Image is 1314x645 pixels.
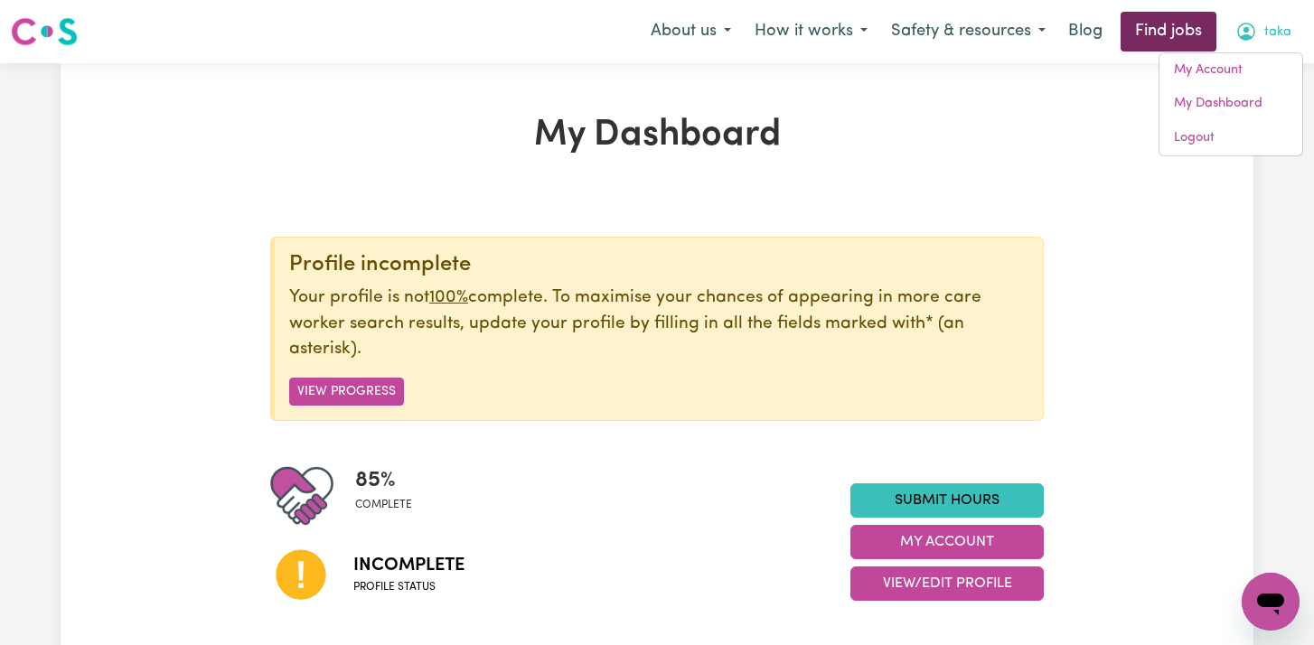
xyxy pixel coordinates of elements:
[1242,573,1300,631] iframe: Button to launch messaging window, conversation in progress
[289,252,1028,278] div: Profile incomplete
[879,13,1057,51] button: Safety & resources
[1159,121,1302,155] a: Logout
[639,13,743,51] button: About us
[743,13,879,51] button: How it works
[429,289,468,306] u: 100%
[1057,12,1113,51] a: Blog
[289,378,404,406] button: View Progress
[1121,12,1216,51] a: Find jobs
[11,11,78,52] a: Careseekers logo
[270,114,1044,157] h1: My Dashboard
[1159,53,1302,88] a: My Account
[353,579,465,595] span: Profile status
[353,552,465,579] span: Incomplete
[1159,87,1302,121] a: My Dashboard
[11,15,78,48] img: Careseekers logo
[1224,13,1303,51] button: My Account
[850,525,1044,559] button: My Account
[355,497,412,513] span: complete
[1159,52,1303,156] div: My Account
[355,464,427,528] div: Profile completeness: 85%
[850,566,1044,601] button: View/Edit Profile
[1264,23,1291,42] span: taka
[355,464,412,497] span: 85 %
[850,483,1044,518] a: Submit Hours
[289,285,1028,363] p: Your profile is not complete. To maximise your chances of appearing in more care worker search re...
